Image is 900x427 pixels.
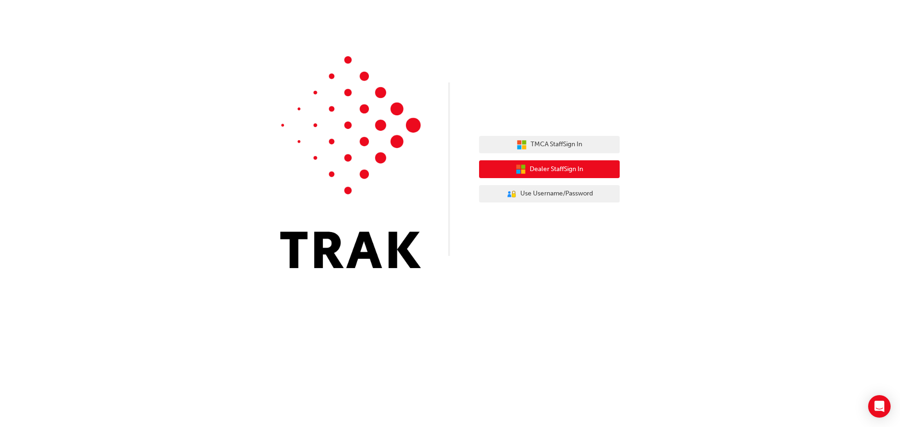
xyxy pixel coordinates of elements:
[479,160,620,178] button: Dealer StaffSign In
[280,56,421,268] img: Trak
[520,188,593,199] span: Use Username/Password
[531,139,582,150] span: TMCA Staff Sign In
[868,395,891,418] div: Open Intercom Messenger
[479,136,620,154] button: TMCA StaffSign In
[530,164,583,175] span: Dealer Staff Sign In
[479,185,620,203] button: Use Username/Password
